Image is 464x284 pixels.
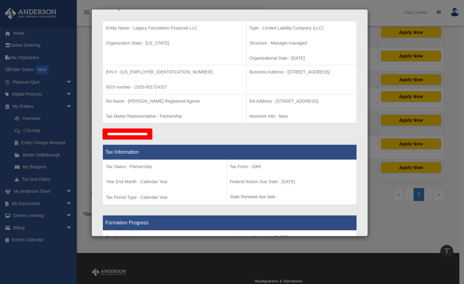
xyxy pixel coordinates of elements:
p: State Renewal due date - [230,193,353,201]
p: Tax Matter Representative - Partnership [106,112,243,120]
p: Nominee Info - false [249,112,353,120]
p: SOS number - 2025-001724327 [106,83,243,91]
th: Formation Progress [103,215,357,231]
p: RA Address - [STREET_ADDRESS] [249,97,353,105]
p: Business Address - [STREET_ADDRESS] [249,68,353,76]
p: EIN # - [US_EMPLOYER_IDENTIFICATION_NUMBER] [106,68,243,76]
p: Tax Form - 1065 [230,163,353,171]
th: Tax Information [103,145,357,160]
p: RA Name - [PERSON_NAME] Registered Agents [106,97,243,105]
p: Articles Prepared - [DATE] [238,234,353,241]
p: Organizational Date - [DATE] [249,54,353,62]
p: Year End Month - Calendar Year [106,178,223,186]
p: Organization State - [US_STATE] [106,39,243,47]
p: Tracking Number - [106,234,231,241]
p: Federal Return Due Date - [DATE] [230,178,353,186]
p: Type - Limited Liability Company (LLC) [249,24,353,32]
p: Structure - Manager-managed [249,39,353,47]
p: Tax Status - Partnership [106,163,223,171]
p: Entity Name - Legacy Foundation Financial LLC [106,24,243,32]
td: Tax Period Type - Calendar Year [103,160,227,205]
